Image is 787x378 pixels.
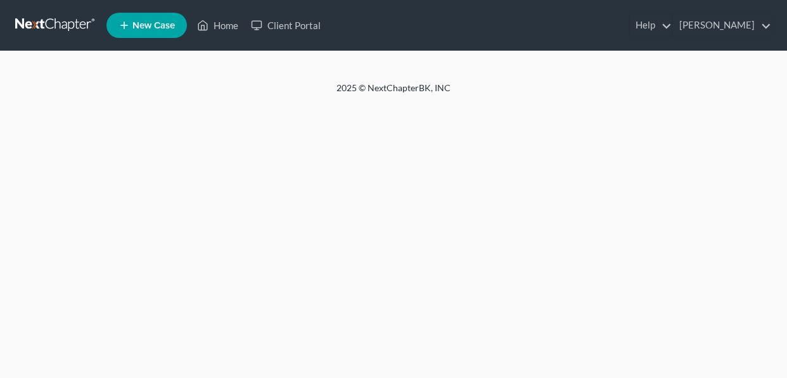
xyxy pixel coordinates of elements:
[106,13,187,38] new-legal-case-button: New Case
[629,14,672,37] a: Help
[32,82,755,104] div: 2025 © NextChapterBK, INC
[191,14,245,37] a: Home
[245,14,327,37] a: Client Portal
[673,14,771,37] a: [PERSON_NAME]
